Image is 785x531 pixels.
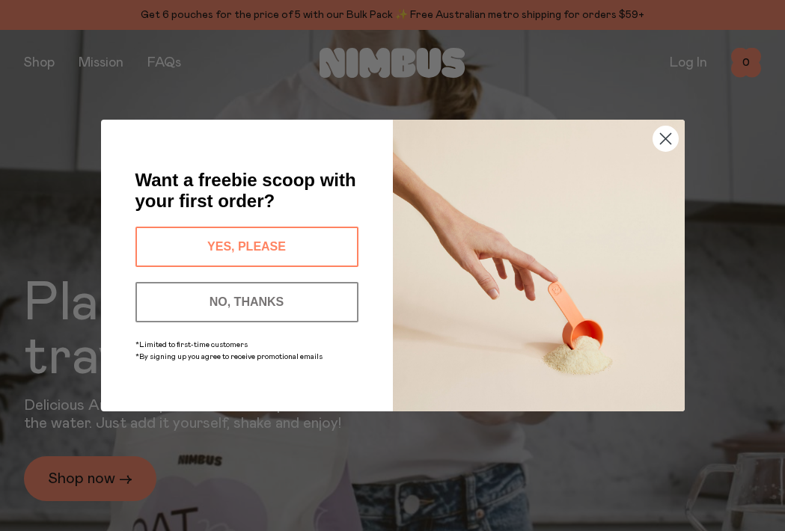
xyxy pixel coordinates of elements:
span: *Limited to first-time customers [135,341,248,349]
span: Want a freebie scoop with your first order? [135,170,356,211]
img: c0d45117-8e62-4a02-9742-374a5db49d45.jpeg [393,120,685,411]
button: YES, PLEASE [135,227,358,267]
button: Close dialog [653,126,679,152]
span: *By signing up you agree to receive promotional emails [135,353,323,360]
button: NO, THANKS [135,282,358,322]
